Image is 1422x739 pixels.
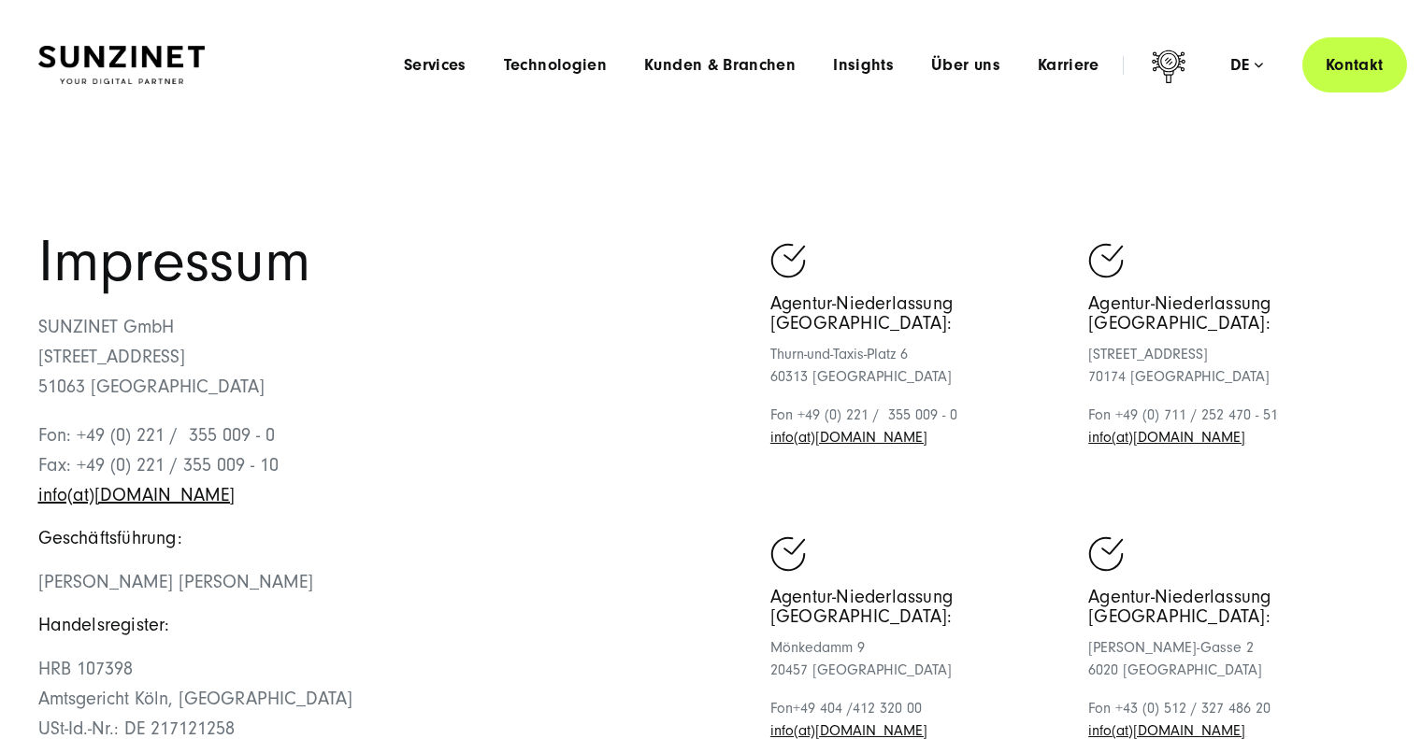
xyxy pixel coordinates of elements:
p: Mönkedamm 9 20457 [GEOGRAPHIC_DATA] [770,636,1066,681]
span: [PERSON_NAME] [PERSON_NAME] [38,572,313,592]
h5: Agentur-Niederlassung [GEOGRAPHIC_DATA]: [770,588,1066,627]
a: Schreiben Sie eine E-Mail an sunzinet [770,429,927,446]
p: Fon +49 (0) 221 / 355 009 - 0 [770,404,1066,448]
p: [STREET_ADDRESS] 70174 [GEOGRAPHIC_DATA] [1088,343,1384,388]
h5: Agentur-Niederlassung [GEOGRAPHIC_DATA]: [1088,588,1384,627]
a: Insights [833,56,894,75]
p: [PERSON_NAME]-Gasse 2 6020 [GEOGRAPHIC_DATA] [1088,636,1384,681]
a: Technologien [504,56,607,75]
p: Thurn-und-Taxis-Platz 6 60313 [GEOGRAPHIC_DATA] [770,343,1066,388]
p: Fon +49 (0) 711 / 252 470 - 51 [1088,404,1384,448]
img: SUNZINET Full Service Digital Agentur [38,46,205,85]
h5: Agentur-Niederlassung [GEOGRAPHIC_DATA]: [770,294,1066,334]
span: HRB 107398 [38,659,133,679]
a: Schreiben Sie eine E-Mail an sunzinet [1088,722,1245,739]
h5: Agentur-Niederlassung [GEOGRAPHIC_DATA]: [1088,294,1384,334]
h5: Handelsregister: [38,616,711,635]
h5: Geschäftsführung: [38,529,711,548]
a: Karriere [1038,56,1099,75]
span: Amtsgericht Köln, [GEOGRAPHIC_DATA] [38,689,352,709]
a: Schreiben Sie eine E-Mail an sunzinet [38,485,235,505]
span: 412 320 00 [853,700,922,717]
a: Services [404,56,467,75]
span: USt-Id.-Nr.: DE 217121258 [38,718,235,739]
a: Schreiben Sie eine E-Mail an sunzinet [1088,429,1245,446]
a: Kontakt [1302,37,1407,92]
a: Kunden & Branchen [644,56,796,75]
p: SUNZINET GmbH [STREET_ADDRESS] 51063 [GEOGRAPHIC_DATA] [38,312,711,402]
p: Fon: +49 (0) 221 / 355 009 - 0 Fax: +49 (0) 221 / 355 009 - 10 [38,420,711,510]
a: Schreiben Sie eine E-Mail an sunzinet [770,722,927,739]
a: Über uns [931,56,1000,75]
h1: Impressum [38,234,711,291]
span: +49 404 / [793,700,853,717]
div: de [1230,56,1263,75]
